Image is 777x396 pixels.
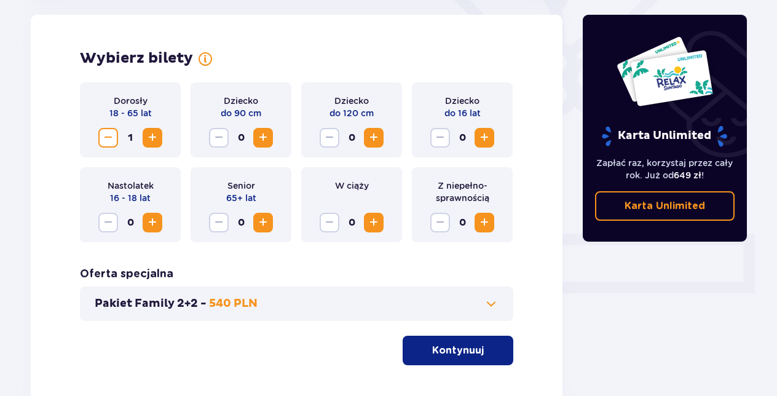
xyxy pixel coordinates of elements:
[143,128,162,148] button: Zwiększ
[120,213,140,232] span: 0
[334,95,369,107] p: Dziecko
[430,128,450,148] button: Zmniejsz
[226,192,256,204] p: 65+ lat
[209,213,229,232] button: Zmniejsz
[98,128,118,148] button: Zmniejsz
[445,95,479,107] p: Dziecko
[342,128,361,148] span: 0
[231,128,251,148] span: 0
[422,180,503,204] p: Z niepełno­sprawnością
[452,128,472,148] span: 0
[601,125,728,147] p: Karta Unlimited
[80,267,173,282] h3: Oferta specjalna
[364,213,384,232] button: Zwiększ
[674,170,701,180] span: 649 zł
[209,128,229,148] button: Zmniejsz
[80,49,193,68] h2: Wybierz bilety
[342,213,361,232] span: 0
[320,128,339,148] button: Zmniejsz
[98,213,118,232] button: Zmniejsz
[329,107,374,119] p: do 120 cm
[120,128,140,148] span: 1
[110,192,151,204] p: 16 - 18 lat
[595,157,735,181] p: Zapłać raz, korzystaj przez cały rok. Już od !
[595,191,735,221] a: Karta Unlimited
[227,180,255,192] p: Senior
[335,180,369,192] p: W ciąży
[625,199,705,213] p: Karta Unlimited
[109,107,152,119] p: 18 - 65 lat
[209,296,258,311] p: 540 PLN
[108,180,154,192] p: Nastolatek
[616,36,714,107] img: Dwie karty całoroczne do Suntago z napisem 'UNLIMITED RELAX', na białym tle z tropikalnymi liśćmi...
[143,213,162,232] button: Zwiększ
[475,128,494,148] button: Zwiększ
[444,107,481,119] p: do 16 lat
[403,336,513,365] button: Kontynuuj
[95,296,207,311] p: Pakiet Family 2+2 -
[221,107,261,119] p: do 90 cm
[320,213,339,232] button: Zmniejsz
[114,95,148,107] p: Dorosły
[475,213,494,232] button: Zwiększ
[231,213,251,232] span: 0
[253,128,273,148] button: Zwiększ
[364,128,384,148] button: Zwiększ
[224,95,258,107] p: Dziecko
[430,213,450,232] button: Zmniejsz
[432,344,484,357] p: Kontynuuj
[95,296,499,311] button: Pakiet Family 2+2 -540 PLN
[452,213,472,232] span: 0
[253,213,273,232] button: Zwiększ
